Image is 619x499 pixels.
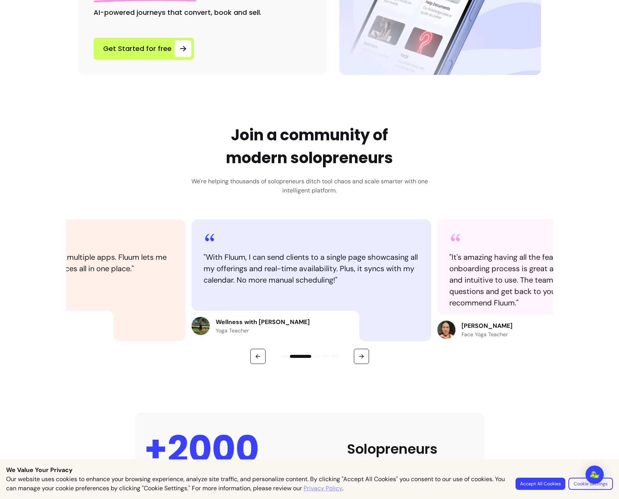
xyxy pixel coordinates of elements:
a: Get Started for free [94,38,194,60]
p: Our website uses cookies to enhance your browsing experience, analyze site traffic, and personali... [6,475,506,493]
img: Review avatar [191,317,210,335]
button: Accept All Cookies [516,478,565,490]
p: Wellness with [PERSON_NAME] [216,318,310,327]
p: Yoga Teacher [216,327,310,334]
div: Solopreneurs [310,442,475,457]
h2: Join a community of modern solopreneurs [226,124,393,169]
h3: We're helping thousands of solopreneurs ditch tool chaos and scale smarter with one intelligent p... [186,177,433,195]
blockquote: " With Fluum, I can send clients to a single page showcasing all my offerings and real-time avail... [204,251,419,286]
p: We Value Your Privacy [6,466,613,475]
div: +2000 [144,422,259,477]
p: [PERSON_NAME] [461,321,512,331]
img: Review avatar [437,321,455,339]
h2: AI-powered journeys that convert, book and sell. [94,7,312,18]
p: Face Yoga Teacher [461,331,512,338]
button: Cookie Settings [568,478,613,490]
a: Privacy Policy [304,484,342,493]
div: Open Intercom Messenger [586,466,604,484]
span: Get Started for free [103,43,172,54]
